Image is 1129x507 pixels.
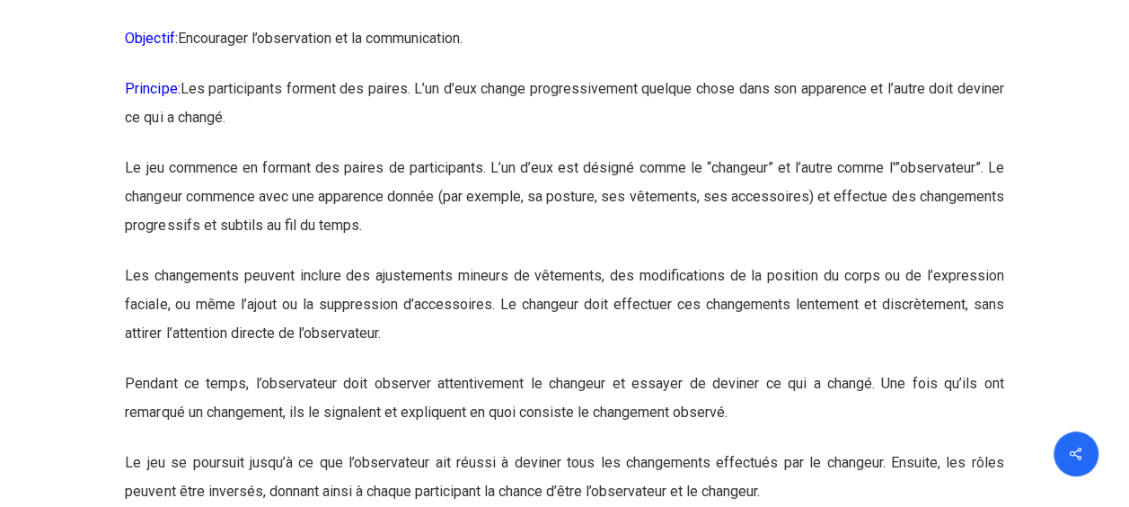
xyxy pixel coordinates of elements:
[125,262,1003,369] p: Les changements peuvent inclure des ajustements mineurs de vêtements, des modifications de la pos...
[125,80,180,97] span: Principe:
[125,30,177,47] span: Objectif:
[125,369,1003,449] p: Pendant ce temps, l’observateur doit observer attentivement le changeur et essayer de deviner ce ...
[125,154,1003,262] p: Le jeu commence en formant des paires de participants. L’un d’eux est désigné comme le “changeur”...
[125,24,1003,75] p: Encourager l’observation et la communication.
[125,75,1003,154] p: Les participants forment des paires. L’un d’eux change progressivement quelque chose dans son app...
